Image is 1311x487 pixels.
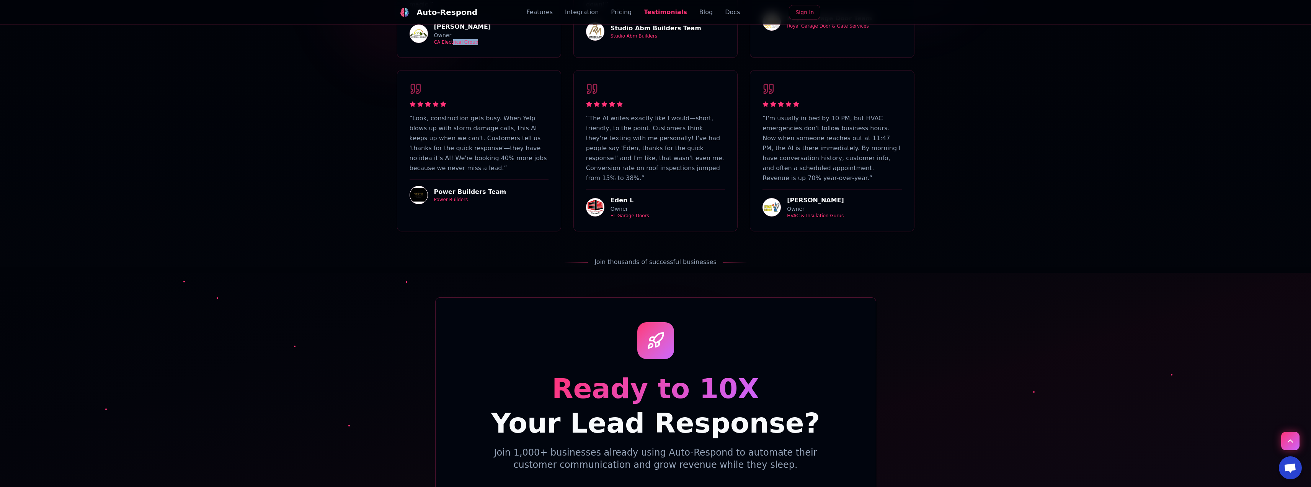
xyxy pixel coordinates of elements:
img: Power Builders [410,186,428,204]
a: Integration [565,8,599,17]
span: Your Lead Response? [491,407,820,439]
h4: Eden L [611,196,649,205]
p: Join 1,000+ businesses already using Auto-Respond to automate their customer communication and gr... [484,446,827,471]
img: HVAC & Insulation Gurus [762,198,781,216]
span: Ready to 10X [552,372,759,405]
img: logo.svg [400,8,409,17]
div: CA Electrical Group [434,39,491,45]
a: Pricing [611,8,632,17]
div: Power Builders [434,197,506,203]
p: “ I'm usually in bed by 10 PM, but HVAC emergencies don't follow business hours. Now when someone... [762,113,901,183]
div: Auto-Respond [417,7,478,18]
div: Studio Abm Builders [611,33,701,39]
div: Royal Garage Door & Gate Services [787,23,872,29]
div: Owner [434,31,491,39]
a: Blog [699,8,713,17]
h4: [PERSON_NAME] [787,196,844,205]
a: Testimonials [644,8,687,17]
p: “ Look, construction gets busy. When Yelp blows up with storm damage calls, this AI keeps up when... [410,113,549,173]
a: Features [526,8,553,17]
p: “ The AI writes exactly like I would—short, friendly, to the point. Customers think they're texti... [586,113,725,183]
span: Join thousands of successful businesses [594,257,717,267]
div: HVAC & Insulation Gurus [787,213,844,219]
a: Open chat [1279,456,1302,479]
a: Docs [725,8,740,17]
img: Studio Abm Builders [586,22,604,41]
button: Scroll to top [1281,432,1300,450]
div: EL Garage Doors [611,213,649,219]
div: Owner [787,205,844,213]
img: CA Electrical Group [410,25,428,43]
div: Owner [611,205,649,213]
h4: Studio Abm Builders Team [611,24,701,33]
h4: [PERSON_NAME] [434,22,491,31]
img: EL Garage Doors [586,198,604,216]
a: Auto-Respond [397,5,478,20]
h4: Power Builders Team [434,187,506,197]
a: Sign In [789,5,820,20]
iframe: Sign in with Google Button [823,4,918,21]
